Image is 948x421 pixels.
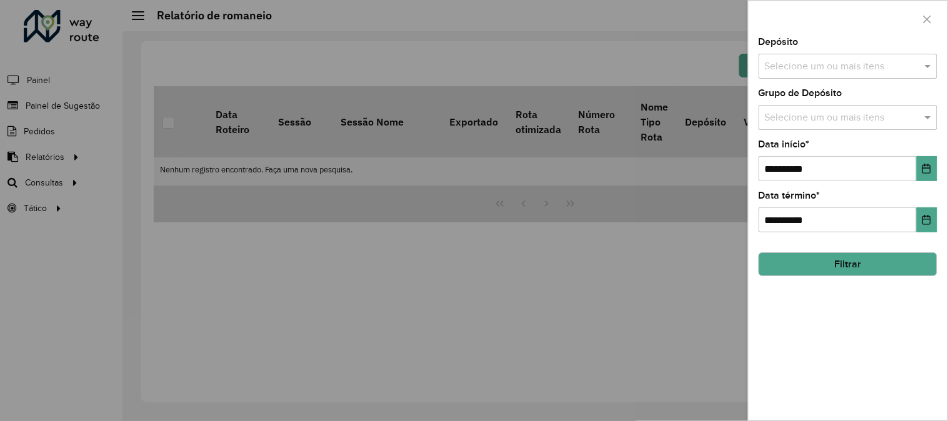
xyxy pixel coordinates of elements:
[759,188,821,203] label: Data término
[917,207,937,232] button: Choose Date
[759,252,937,276] button: Filtrar
[759,34,799,49] label: Depósito
[917,156,937,181] button: Choose Date
[759,137,810,152] label: Data início
[759,86,842,101] label: Grupo de Depósito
